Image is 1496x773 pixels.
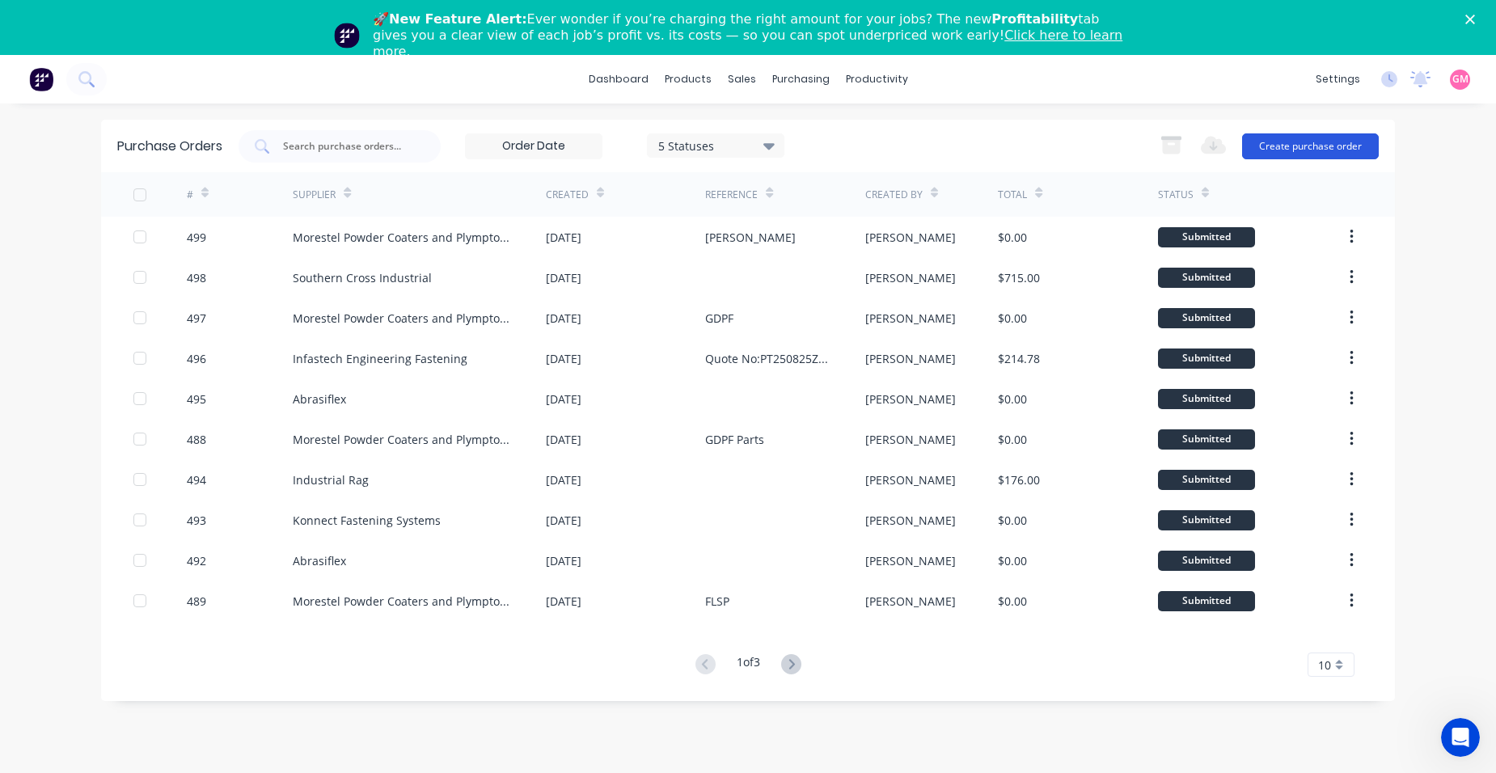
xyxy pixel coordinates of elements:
[865,471,956,488] div: [PERSON_NAME]
[865,552,956,569] div: [PERSON_NAME]
[865,229,956,246] div: [PERSON_NAME]
[546,310,581,327] div: [DATE]
[838,67,916,91] div: productivity
[1158,227,1255,247] div: Submitted
[1441,718,1480,757] iframe: Intercom live chat
[998,431,1027,448] div: $0.00
[865,269,956,286] div: [PERSON_NAME]
[705,431,764,448] div: GDPF Parts
[1158,510,1255,530] div: Submitted
[546,471,581,488] div: [DATE]
[1158,268,1255,288] div: Submitted
[998,391,1027,408] div: $0.00
[187,188,193,202] div: #
[293,350,467,367] div: Infastech Engineering Fastening
[293,471,369,488] div: Industrial Rag
[546,350,581,367] div: [DATE]
[720,67,764,91] div: sales
[546,431,581,448] div: [DATE]
[373,27,1122,59] a: Click here to learn more.
[1158,429,1255,450] div: Submitted
[657,67,720,91] div: products
[865,391,956,408] div: [PERSON_NAME]
[998,471,1040,488] div: $176.00
[1158,591,1255,611] div: Submitted
[187,471,206,488] div: 494
[865,188,923,202] div: Created By
[705,188,758,202] div: Reference
[389,11,527,27] b: New Feature Alert:
[187,431,206,448] div: 488
[334,23,360,49] img: Profile image for Team
[1452,72,1469,87] span: GM
[293,229,513,246] div: Morestel Powder Coaters and Plympton Grit Blasting
[705,593,729,610] div: FLSP
[466,134,602,158] input: Order Date
[187,552,206,569] div: 492
[1318,657,1331,674] span: 10
[998,552,1027,569] div: $0.00
[998,310,1027,327] div: $0.00
[764,67,838,91] div: purchasing
[705,229,796,246] div: [PERSON_NAME]
[1158,308,1255,328] div: Submitted
[581,67,657,91] a: dashboard
[293,431,513,448] div: Morestel Powder Coaters and Plympton Grit Blasting
[1242,133,1379,159] button: Create purchase order
[1158,551,1255,571] div: Submitted
[1158,389,1255,409] div: Submitted
[546,593,581,610] div: [DATE]
[187,350,206,367] div: 496
[187,512,206,529] div: 493
[546,512,581,529] div: [DATE]
[546,269,581,286] div: [DATE]
[187,593,206,610] div: 489
[998,188,1027,202] div: Total
[373,11,1136,60] div: 🚀 Ever wonder if you’re charging the right amount for your jobs? The new tab gives you a clear vi...
[187,229,206,246] div: 499
[281,138,416,154] input: Search purchase orders...
[29,67,53,91] img: Factory
[705,350,832,367] div: Quote No:PT250825ZENITH
[117,137,222,156] div: Purchase Orders
[865,431,956,448] div: [PERSON_NAME]
[1158,470,1255,490] div: Submitted
[293,310,513,327] div: Morestel Powder Coaters and Plympton Grit Blasting
[737,653,760,677] div: 1 of 3
[293,512,441,529] div: Konnect Fastening Systems
[293,188,336,202] div: Supplier
[865,350,956,367] div: [PERSON_NAME]
[546,552,581,569] div: [DATE]
[865,512,956,529] div: [PERSON_NAME]
[998,512,1027,529] div: $0.00
[998,350,1040,367] div: $214.78
[187,310,206,327] div: 497
[998,593,1027,610] div: $0.00
[1158,188,1194,202] div: Status
[865,593,956,610] div: [PERSON_NAME]
[546,391,581,408] div: [DATE]
[705,310,733,327] div: GDPF
[998,229,1027,246] div: $0.00
[293,552,346,569] div: Abrasiflex
[546,229,581,246] div: [DATE]
[293,269,432,286] div: Southern Cross Industrial
[187,391,206,408] div: 495
[1465,15,1481,24] div: Close
[1158,348,1255,369] div: Submitted
[1308,67,1368,91] div: settings
[865,310,956,327] div: [PERSON_NAME]
[658,137,774,154] div: 5 Statuses
[293,391,346,408] div: Abrasiflex
[293,593,513,610] div: Morestel Powder Coaters and Plympton Grit Blasting
[991,11,1078,27] b: Profitability
[546,188,589,202] div: Created
[998,269,1040,286] div: $715.00
[187,269,206,286] div: 498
